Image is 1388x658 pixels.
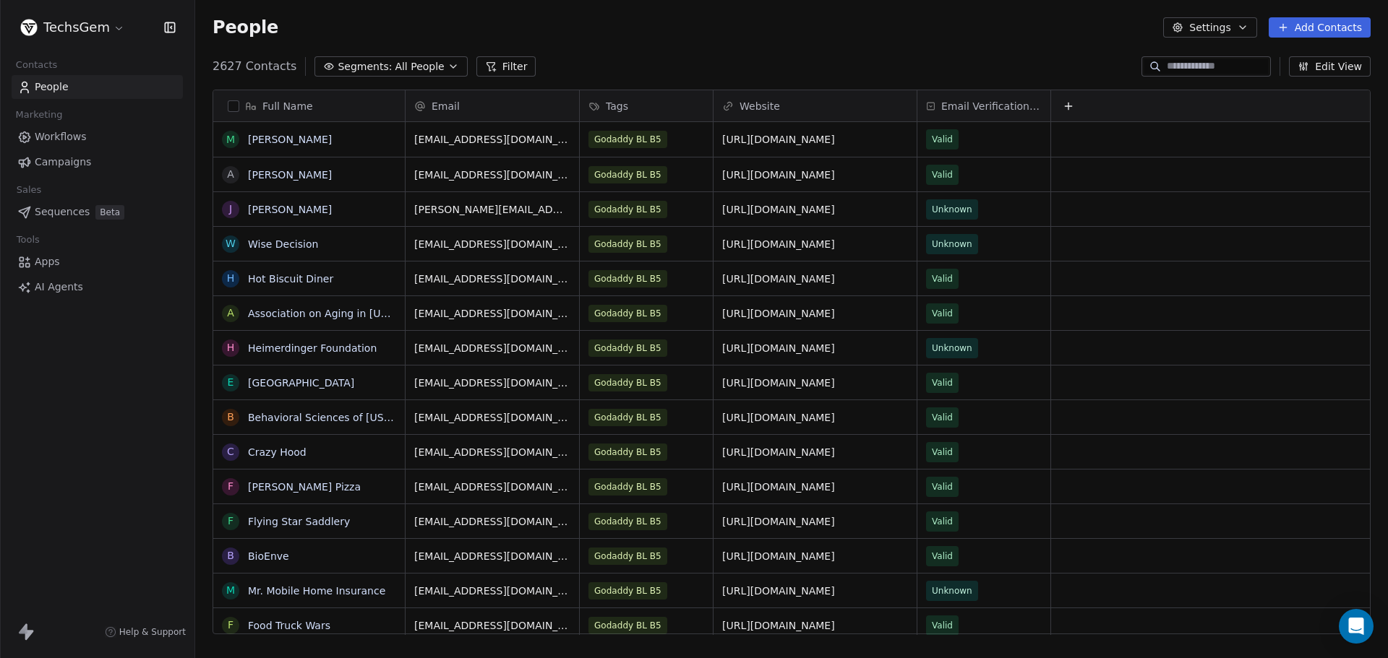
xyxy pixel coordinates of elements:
span: Godaddy BL B5 [588,617,667,634]
div: W [226,236,236,251]
a: [URL][DOMAIN_NAME] [722,342,835,354]
span: People [213,17,278,38]
a: [URL][DOMAIN_NAME] [722,550,835,562]
span: Segments: [338,59,392,74]
div: J [229,202,232,217]
span: Godaddy BL B5 [588,478,667,495]
span: Unknown [932,237,972,251]
span: Godaddy BL B5 [588,443,667,461]
span: Marketing [9,104,69,126]
span: [EMAIL_ADDRESS][DOMAIN_NAME] [414,618,570,633]
div: F [228,479,234,494]
a: BioEnve [248,550,289,562]
span: [EMAIL_ADDRESS][DOMAIN_NAME] [414,306,570,321]
a: Crazy Hood [248,446,307,458]
button: Filter [476,56,536,77]
a: [URL][DOMAIN_NAME] [722,169,835,181]
a: [URL][DOMAIN_NAME] [722,134,835,145]
span: Godaddy BL B5 [588,374,667,391]
div: B [227,548,234,563]
span: Godaddy BL B5 [588,235,667,253]
a: [GEOGRAPHIC_DATA] [248,377,354,389]
span: Godaddy BL B5 [588,166,667,183]
span: [EMAIL_ADDRESS][DOMAIN_NAME] [414,549,570,563]
span: Valid [932,132,953,147]
span: Beta [95,205,124,220]
a: [URL][DOMAIN_NAME] [722,446,835,458]
div: Website [714,90,917,121]
a: [PERSON_NAME] [248,204,332,215]
button: Settings [1163,17,1256,38]
span: Godaddy BL B5 [588,201,667,218]
span: Email Verification Status [941,99,1042,113]
span: Godaddy BL B5 [588,409,667,426]
a: [URL][DOMAIN_NAME] [722,481,835,493]
span: [EMAIL_ADDRESS][DOMAIN_NAME] [414,445,570,459]
a: SequencesBeta [12,200,183,224]
span: [EMAIL_ADDRESS][DOMAIN_NAME] [414,480,570,494]
span: TechsGem [43,18,110,37]
span: Email [432,99,460,113]
div: H [227,340,235,355]
span: Unknown [932,584,972,598]
span: Valid [932,549,953,563]
a: Wise Decision [248,238,318,250]
span: Sales [10,179,48,201]
span: Valid [932,376,953,390]
span: Godaddy BL B5 [588,339,667,357]
div: Email [406,90,579,121]
span: Unknown [932,202,972,217]
img: Untitled%20design.png [20,19,38,36]
span: [EMAIL_ADDRESS][DOMAIN_NAME] [414,132,570,147]
span: [EMAIL_ADDRESS][DOMAIN_NAME] [414,410,570,425]
span: Valid [932,445,953,459]
a: [URL][DOMAIN_NAME] [722,308,835,319]
span: People [35,79,69,95]
button: TechsGem [17,15,128,40]
span: Valid [932,306,953,321]
div: F [228,514,234,529]
a: Help & Support [105,626,186,638]
div: grid [213,122,406,635]
a: Hot Biscuit Diner [248,273,333,285]
a: [PERSON_NAME] [248,169,332,181]
span: 2627 Contacts [213,58,296,75]
a: Mr. Mobile Home Insurance [248,585,385,597]
a: Campaigns [12,150,183,174]
span: Campaigns [35,155,91,170]
span: Godaddy BL B5 [588,547,667,565]
a: [URL][DOMAIN_NAME] [722,273,835,285]
span: Valid [932,480,953,494]
a: [URL][DOMAIN_NAME] [722,620,835,631]
a: Behavioral Sciences of [US_STATE] [248,412,423,423]
span: Tools [10,229,46,251]
span: AI Agents [35,280,83,295]
div: F [228,618,234,633]
a: Flying Star Saddlery [248,516,350,527]
a: [URL][DOMAIN_NAME] [722,204,835,215]
span: Valid [932,514,953,529]
span: Sequences [35,204,90,220]
span: Godaddy BL B5 [588,270,667,287]
a: [URL][DOMAIN_NAME] [722,412,835,423]
div: Open Intercom Messenger [1339,609,1374,644]
span: [EMAIL_ADDRESS][DOMAIN_NAME] [414,272,570,286]
a: Workflows [12,125,183,149]
span: Valid [932,618,953,633]
a: Association on Aging in [US_STATE] [248,308,427,319]
a: [PERSON_NAME] [248,134,332,145]
a: AI Agents [12,275,183,299]
span: Website [740,99,780,113]
a: Food Truck Wars [248,620,330,631]
span: Godaddy BL B5 [588,131,667,148]
span: Godaddy BL B5 [588,513,667,530]
span: Tags [606,99,628,113]
span: [EMAIL_ADDRESS][DOMAIN_NAME] [414,237,570,251]
a: Apps [12,250,183,274]
button: Edit View [1289,56,1371,77]
div: B [227,410,234,425]
span: [EMAIL_ADDRESS][DOMAIN_NAME] [414,376,570,390]
span: [EMAIL_ADDRESS][DOMAIN_NAME] [414,514,570,529]
span: Help & Support [119,626,186,638]
span: Apps [35,254,60,269]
